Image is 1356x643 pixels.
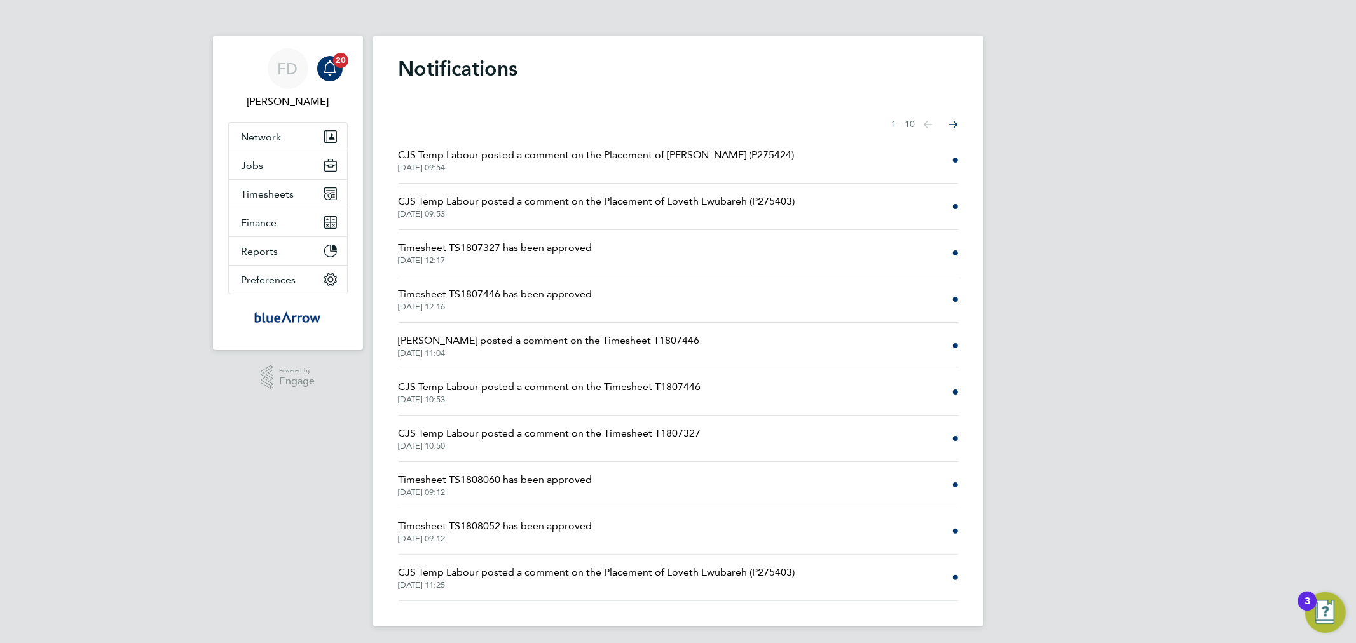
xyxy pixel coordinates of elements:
a: FD[PERSON_NAME] [228,48,348,109]
span: [PERSON_NAME] posted a comment on the Timesheet T1807446 [399,333,700,348]
span: [DATE] 09:12 [399,487,592,497]
span: Timesheet TS1808052 has been approved [399,518,592,534]
a: CJS Temp Labour posted a comment on the Placement of Loveth Ewubareh (P275403)[DATE] 09:53 [399,194,795,219]
span: [DATE] 11:25 [399,580,795,590]
span: Timesheet TS1807446 has been approved [399,287,592,302]
span: [DATE] 11:04 [399,348,700,358]
nav: Main navigation [213,36,363,350]
button: Jobs [229,151,347,179]
span: FD [278,60,298,77]
span: Timesheet TS1808060 has been approved [399,472,592,487]
a: CJS Temp Labour posted a comment on the Timesheet T1807327[DATE] 10:50 [399,426,701,451]
button: Timesheets [229,180,347,208]
a: Timesheet TS1807446 has been approved[DATE] 12:16 [399,287,592,312]
span: Preferences [242,274,296,286]
a: Powered byEngage [261,365,315,389]
span: Reports [242,245,278,257]
a: Timesheet TS1808052 has been approved[DATE] 09:12 [399,518,592,544]
a: Go to home page [228,307,348,327]
span: [DATE] 12:17 [399,255,592,266]
span: CJS Temp Labour posted a comment on the Timesheet T1807327 [399,426,701,441]
span: CJS Temp Labour posted a comment on the Placement of Loveth Ewubareh (P275403) [399,565,795,580]
span: Finance [242,217,277,229]
a: CJS Temp Labour posted a comment on the Placement of Loveth Ewubareh (P275403)[DATE] 11:25 [399,565,795,590]
span: [DATE] 09:54 [399,163,795,173]
span: Engage [279,376,315,387]
button: Network [229,123,347,151]
button: Preferences [229,266,347,294]
span: CJS Temp Labour posted a comment on the Placement of [PERSON_NAME] (P275424) [399,147,795,163]
span: [DATE] 12:16 [399,302,592,312]
a: Timesheet TS1808060 has been approved[DATE] 09:12 [399,472,592,497]
span: Timesheets [242,188,294,200]
a: Timesheet TS1807327 has been approved[DATE] 12:17 [399,240,592,266]
button: Finance [229,208,347,236]
h1: Notifications [399,56,958,81]
img: bluearrow-logo-retina.png [254,307,320,327]
span: Fabio Del Turco [228,94,348,109]
span: Network [242,131,282,143]
span: [DATE] 10:50 [399,441,701,451]
a: CJS Temp Labour posted a comment on the Timesheet T1807446[DATE] 10:53 [399,379,701,405]
span: [DATE] 09:12 [399,534,592,544]
span: Jobs [242,159,264,172]
span: CJS Temp Labour posted a comment on the Timesheet T1807446 [399,379,701,395]
nav: Select page of notifications list [892,112,958,137]
span: [DATE] 10:53 [399,395,701,405]
span: Timesheet TS1807327 has been approved [399,240,592,255]
span: Powered by [279,365,315,376]
span: 20 [333,53,348,68]
a: [PERSON_NAME] posted a comment on the Timesheet T1807446[DATE] 11:04 [399,333,700,358]
a: 20 [317,48,343,89]
div: 3 [1305,601,1310,618]
a: CJS Temp Labour posted a comment on the Placement of [PERSON_NAME] (P275424)[DATE] 09:54 [399,147,795,173]
span: [DATE] 09:53 [399,209,795,219]
span: 1 - 10 [892,118,915,131]
button: Reports [229,237,347,265]
span: CJS Temp Labour posted a comment on the Placement of Loveth Ewubareh (P275403) [399,194,795,209]
button: Open Resource Center, 3 new notifications [1305,592,1346,633]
